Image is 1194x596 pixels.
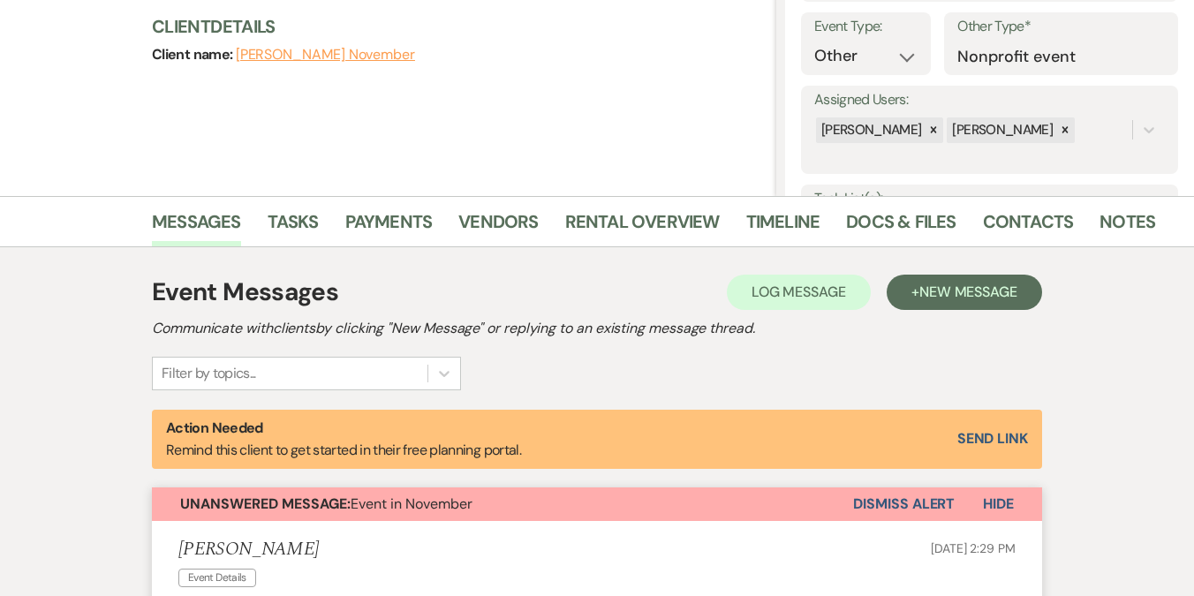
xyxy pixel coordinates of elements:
[345,207,433,246] a: Payments
[816,117,925,143] div: [PERSON_NAME]
[983,494,1014,513] span: Hide
[853,487,955,521] button: Dismiss Alert
[1100,207,1155,246] a: Notes
[814,186,1165,212] label: Task List(s):
[458,207,538,246] a: Vendors
[166,419,263,437] strong: Action Needed
[268,207,319,246] a: Tasks
[746,207,820,246] a: Timeline
[919,283,1017,301] span: New Message
[152,14,759,39] h3: Client Details
[955,487,1042,521] button: Hide
[957,14,1165,40] label: Other Type*
[162,363,256,384] div: Filter by topics...
[814,14,918,40] label: Event Type:
[947,117,1055,143] div: [PERSON_NAME]
[931,540,1016,556] span: [DATE] 2:29 PM
[814,87,1165,113] label: Assigned Users:
[152,318,1042,339] h2: Communicate with clients by clicking "New Message" or replying to an existing message thread.
[887,275,1042,310] button: +New Message
[166,417,521,462] p: Remind this client to get started in their free planning portal.
[727,275,871,310] button: Log Message
[180,494,351,513] strong: Unanswered Message:
[152,45,236,64] span: Client name:
[846,207,956,246] a: Docs & Files
[983,207,1074,246] a: Contacts
[957,432,1028,446] button: Send Link
[152,487,853,521] button: Unanswered Message:Event in November
[178,539,319,561] h5: [PERSON_NAME]
[565,207,720,246] a: Rental Overview
[752,283,846,301] span: Log Message
[152,274,338,311] h1: Event Messages
[236,48,415,62] button: [PERSON_NAME] November
[180,494,472,513] span: Event in November
[178,569,256,587] span: Event Details
[152,207,241,246] a: Messages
